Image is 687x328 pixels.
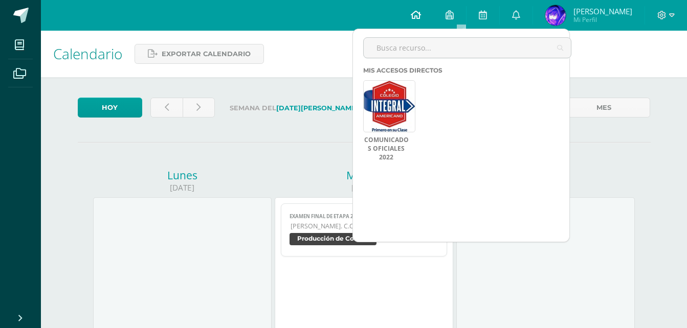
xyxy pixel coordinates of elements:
[275,168,453,182] div: Martes
[93,168,272,182] div: Lunes
[93,182,272,193] div: [DATE]
[558,98,650,118] a: Mes
[281,203,447,256] a: Examen Final de Etapa 2[PERSON_NAME]. C.C.L.L. en ComputaciónProducción de Contenidos Digitales
[276,104,359,112] strong: [DATE][PERSON_NAME]
[363,136,409,161] a: COMUNICADOS OFICIALES 2022
[545,5,566,26] img: 4ce4e30e7c06fc2dbdfd450ed9fde732.png
[78,98,142,118] a: Hoy
[135,44,264,64] a: Exportar calendario
[573,15,632,24] span: Mi Perfil
[291,222,438,230] span: [PERSON_NAME]. C.C.L.L. en Computación
[223,98,457,119] label: Semana del al
[364,38,571,58] input: Busca recurso...
[573,6,632,16] span: [PERSON_NAME]
[363,66,442,74] span: Mis accesos directos
[53,44,122,63] span: Calendario
[275,182,453,193] div: [DATE]
[290,233,376,245] span: Producción de Contenidos Digitales
[162,44,251,63] span: Exportar calendario
[290,213,438,220] span: Examen Final de Etapa 2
